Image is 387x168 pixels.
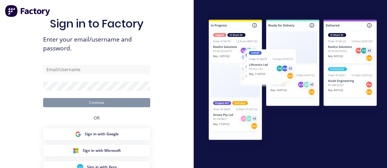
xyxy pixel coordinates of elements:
button: Continue [43,98,150,107]
input: Email/Username [43,65,150,74]
button: Microsoft Sign inSign in with Microsoft [43,145,150,156]
div: OR [94,107,100,128]
button: Google Sign inSign in with Google [43,128,150,140]
h1: Sign in to Factory [50,17,143,30]
span: Sign in with Microsoft [83,148,121,153]
img: Microsoft Sign in [73,148,79,154]
img: Google Sign in [75,131,81,137]
span: Sign in with Google [85,131,119,137]
img: Factory [5,5,51,17]
span: Enter your email/username and password. [43,35,150,53]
